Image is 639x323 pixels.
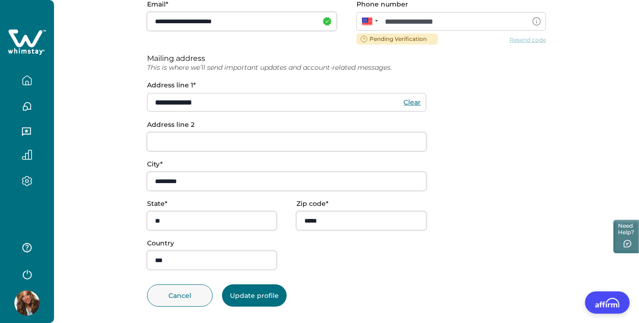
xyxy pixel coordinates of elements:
p: State* [147,200,271,208]
p: City* [147,160,421,168]
p: Email* [147,0,331,8]
div: United States: + 1 [356,12,381,31]
p: Phone number [356,0,540,8]
img: Whimstay Host [14,290,40,316]
button: Resend code [510,36,546,43]
p: Zip code* [296,200,420,208]
p: This is where we’ll send important updates and account-related messages. [147,63,546,73]
p: Country [147,239,271,247]
button: Update profile [222,284,287,307]
span: Pending Verification [356,33,438,45]
p: Address line 2 [147,121,421,129]
p: Address line 1* [147,81,426,89]
button: Clear [403,98,422,106]
button: Cancel [147,284,213,307]
p: Mailing address [147,54,546,63]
